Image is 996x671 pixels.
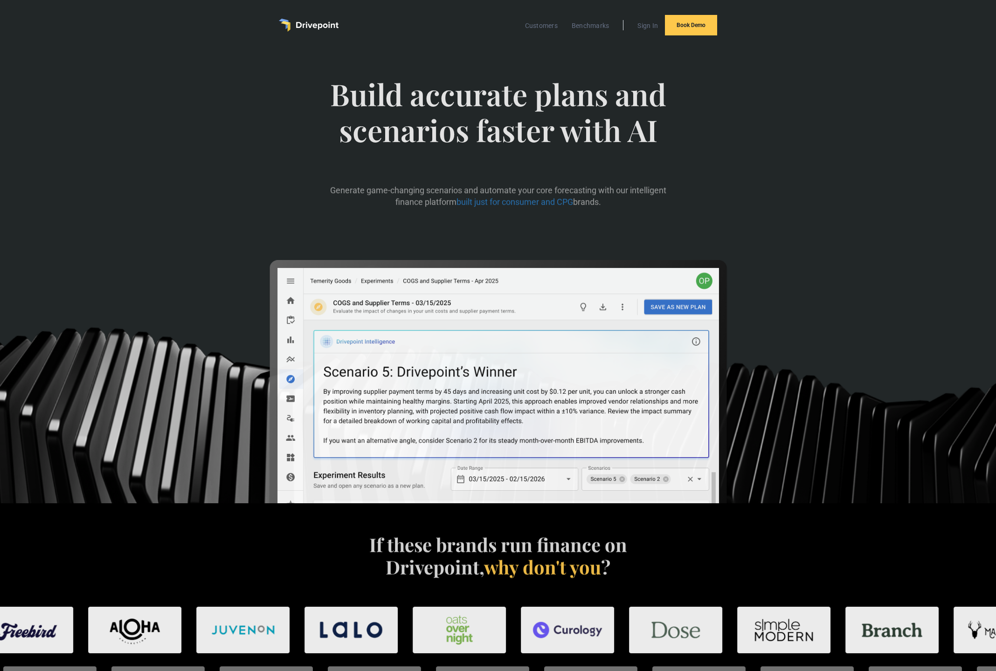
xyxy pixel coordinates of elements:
[520,20,562,32] a: Customers
[279,19,339,32] a: home
[325,184,671,207] p: Generate game-changing scenarios and automate your core forecasting with our intelligent finance ...
[484,555,601,579] span: why don't you
[456,197,573,206] span: built just for consumer and CPG
[364,534,632,578] h4: If these brands run finance on Drivepoint, ?
[325,76,671,167] span: Build accurate plans and scenarios faster with AI
[567,20,614,32] a: Benchmarks
[633,20,663,32] a: Sign In
[665,15,717,35] a: Book Demo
